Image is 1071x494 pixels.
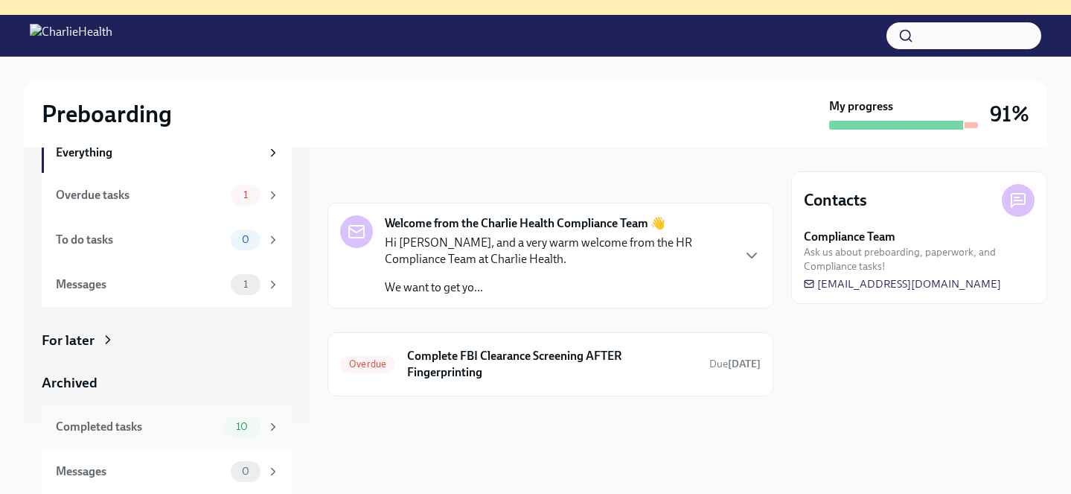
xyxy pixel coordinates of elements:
strong: Compliance Team [804,229,895,245]
div: In progress [327,171,397,191]
img: CharlieHealth [30,24,112,48]
strong: My progress [829,98,893,115]
strong: [DATE] [728,358,761,370]
a: For later [42,331,292,350]
h6: Complete FBI Clearance Screening AFTER Fingerprinting [407,348,697,381]
p: We want to get yo... [385,279,731,296]
span: 1 [234,279,257,290]
span: 1 [234,189,257,200]
span: Overdue [340,358,395,370]
div: For later [42,331,95,350]
a: To do tasks0 [42,218,292,262]
h4: Contacts [804,189,867,212]
a: OverdueComplete FBI Clearance Screening AFTER FingerprintingDue[DATE] [340,345,761,384]
a: Messages1 [42,262,292,307]
h2: Preboarding [42,99,172,129]
strong: Welcome from the Charlie Health Compliance Team 👋 [385,215,665,232]
div: Messages [56,276,225,293]
div: Completed tasks [56,419,217,435]
span: 0 [233,466,258,477]
div: Overdue tasks [56,187,225,203]
a: Messages0 [42,449,292,494]
span: Due [709,358,761,370]
a: Overdue tasks1 [42,173,292,218]
h3: 91% [990,101,1029,127]
span: 10 [227,421,257,432]
div: To do tasks [56,232,225,248]
a: [EMAIL_ADDRESS][DOMAIN_NAME] [804,276,1001,291]
a: Everything [42,133,292,173]
span: Ask us about preboarding, paperwork, and Compliance tasks! [804,245,1035,273]
div: Messages [56,463,225,480]
span: 0 [233,234,258,245]
span: September 29th, 2025 09:00 [709,357,761,371]
div: Everything [56,145,260,161]
a: Completed tasks10 [42,405,292,449]
a: Archived [42,373,292,393]
p: Hi [PERSON_NAME], and a very warm welcome from the HR Compliance Team at Charlie Health. [385,235,731,267]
